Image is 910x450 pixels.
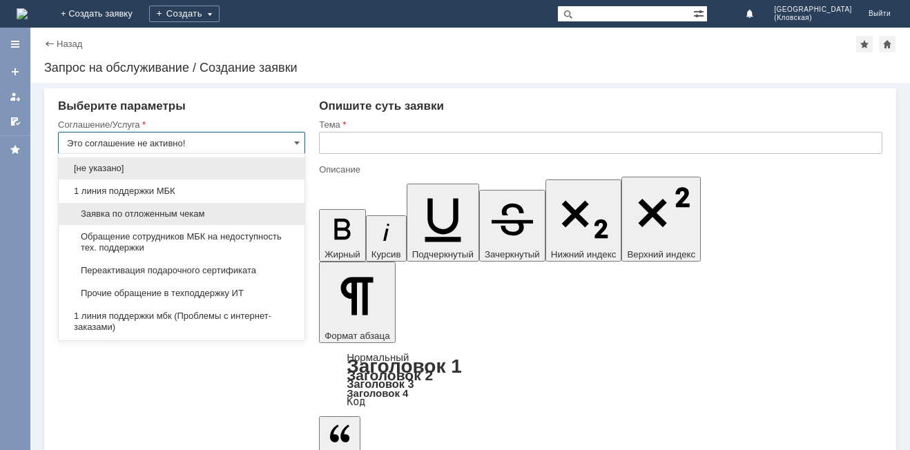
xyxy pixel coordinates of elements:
div: Запрос на обслуживание / Создание заявки [44,61,896,75]
span: (Кловская) [774,14,852,22]
button: Подчеркнутый [407,184,479,262]
span: [GEOGRAPHIC_DATA] [774,6,852,14]
span: Опишите суть заявки [319,99,444,112]
span: Нижний индекс [551,249,617,260]
button: Зачеркнутый [479,190,545,262]
button: Нижний индекс [545,179,622,262]
span: [не указано] [67,163,296,174]
span: 1 линия поддержки мбк (Проблемы с интернет-заказами) [67,311,296,333]
a: Мои согласования [4,110,26,133]
span: Курсив [371,249,401,260]
button: Верхний индекс [621,177,701,262]
div: Соглашение/Услуга [58,120,302,129]
button: Курсив [366,215,407,262]
span: Прочие обращение в техподдержку ИТ [67,288,296,299]
span: Выберите параметры [58,99,186,112]
div: Тема [319,120,880,129]
div: Сделать домашней страницей [879,36,896,52]
span: Зачеркнутый [485,249,540,260]
span: Верхний индекс [627,249,695,260]
a: Заголовок 2 [347,367,433,383]
button: Формат абзаца [319,262,395,343]
a: Нормальный [347,351,409,363]
a: Заголовок 4 [347,387,408,399]
div: Формат абзаца [319,353,882,407]
a: Заголовок 3 [347,378,414,390]
div: Добавить в избранное [856,36,873,52]
span: Переактивация подарочного сертификата [67,265,296,276]
span: Жирный [325,249,360,260]
div: Описание [319,165,880,174]
a: Мои заявки [4,86,26,108]
span: Обращение сотрудников МБК на недоступность тех. поддержки [67,231,296,253]
a: Создать заявку [4,61,26,83]
a: Заголовок 1 [347,355,462,377]
span: 1 линия поддержки МБК [67,186,296,197]
a: Код [347,395,365,408]
span: Подчеркнутый [412,249,474,260]
img: logo [17,8,28,19]
span: Формат абзаца [325,331,389,341]
a: Назад [57,39,82,49]
span: Заявка по отложенным чекам [67,208,296,219]
span: Расширенный поиск [693,6,707,19]
div: Создать [149,6,220,22]
a: Перейти на домашнюю страницу [17,8,28,19]
button: Жирный [319,209,366,262]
